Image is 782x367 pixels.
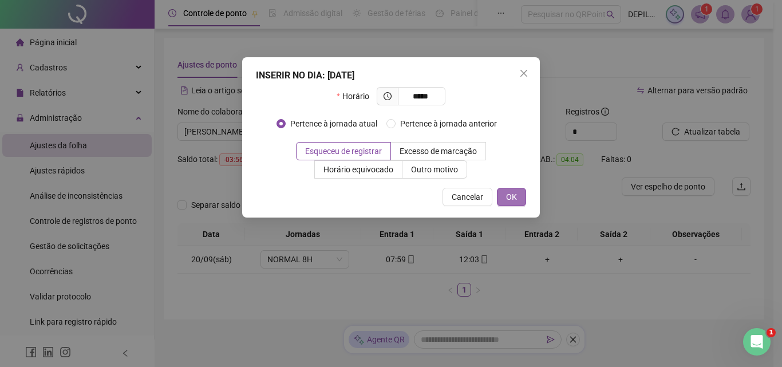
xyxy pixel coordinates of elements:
[323,165,393,174] span: Horário equivocado
[452,191,483,203] span: Cancelar
[497,188,526,206] button: OK
[286,117,382,130] span: Pertence à jornada atual
[743,328,771,356] iframe: Intercom live chat
[515,64,533,82] button: Close
[305,147,382,156] span: Esqueceu de registrar
[256,69,526,82] div: INSERIR NO DIA : [DATE]
[396,117,501,130] span: Pertence à jornada anterior
[443,188,492,206] button: Cancelar
[337,87,376,105] label: Horário
[400,147,477,156] span: Excesso de marcação
[411,165,458,174] span: Outro motivo
[384,92,392,100] span: clock-circle
[519,69,528,78] span: close
[506,191,517,203] span: OK
[767,328,776,337] span: 1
